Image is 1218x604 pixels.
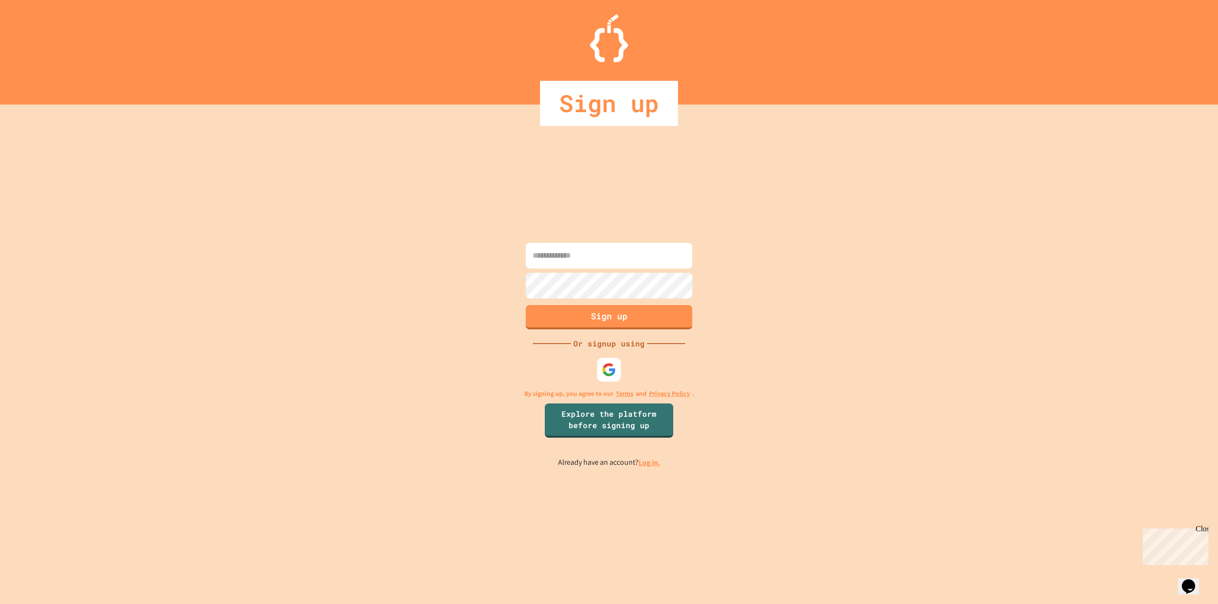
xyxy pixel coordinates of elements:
p: By signing up, you agree to our and . [524,389,694,399]
iframe: chat widget [1139,525,1208,565]
a: Privacy Policy [649,389,690,399]
div: Or signup using [571,338,647,349]
p: Already have an account? [558,457,660,469]
button: Sign up [526,305,692,329]
iframe: chat widget [1178,566,1208,594]
a: Terms [616,389,633,399]
a: Log in. [638,458,660,468]
img: google-icon.svg [602,363,616,377]
img: Logo.svg [590,14,628,62]
a: Explore the platform before signing up [545,403,673,438]
div: Sign up [540,81,678,126]
div: Chat with us now!Close [4,4,66,60]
